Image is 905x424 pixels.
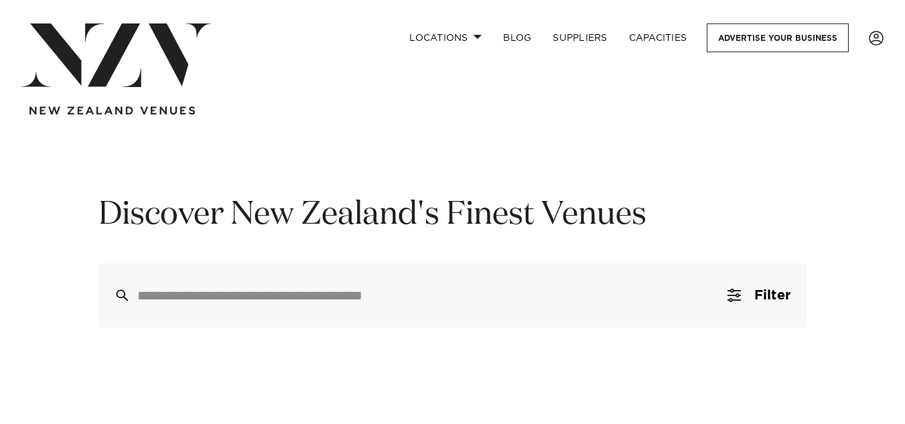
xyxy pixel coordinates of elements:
[492,23,542,52] a: BLOG
[21,23,211,87] img: nzv-logo.png
[399,23,492,52] a: Locations
[711,263,807,328] button: Filter
[98,194,807,236] h1: Discover New Zealand's Finest Venues
[707,23,849,52] a: Advertise your business
[754,289,790,302] span: Filter
[542,23,618,52] a: SUPPLIERS
[618,23,698,52] a: Capacities
[29,107,195,115] img: new-zealand-venues-text.png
